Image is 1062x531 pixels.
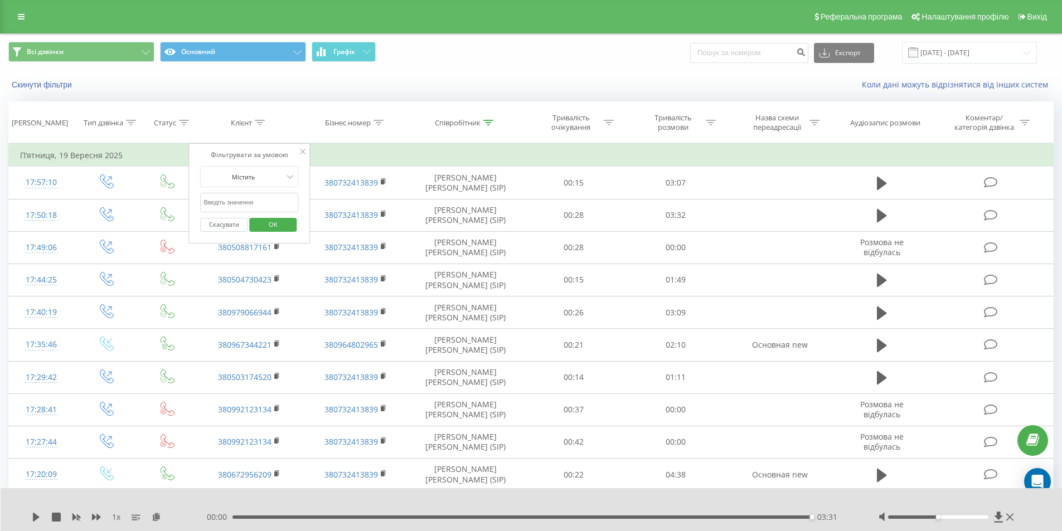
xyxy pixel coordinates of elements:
[814,43,874,63] button: Експорт
[523,393,625,426] td: 00:37
[523,329,625,361] td: 00:21
[821,12,903,21] span: Реферальна програма
[112,511,120,523] span: 1 x
[207,511,232,523] span: 00:00
[324,242,378,252] a: 380732413839
[862,79,1054,90] a: Коли дані можуть відрізнятися вiд інших систем
[324,436,378,447] a: 380732413839
[523,361,625,393] td: 00:14
[20,301,63,323] div: 17:40:19
[922,12,1008,21] span: Налаштування профілю
[523,426,625,458] td: 00:42
[435,118,481,128] div: Співробітник
[20,399,63,421] div: 17:28:41
[747,113,807,132] div: Назва схеми переадресації
[325,118,371,128] div: Бізнес номер
[201,193,299,212] input: Введіть значення
[936,515,940,519] div: Accessibility label
[409,459,523,491] td: [PERSON_NAME] [PERSON_NAME] (SIP)
[27,47,64,56] span: Всі дзвінки
[625,329,727,361] td: 02:10
[523,264,625,296] td: 00:15
[625,459,727,491] td: 04:38
[523,167,625,199] td: 00:15
[625,264,727,296] td: 01:49
[625,199,727,231] td: 03:32
[523,231,625,264] td: 00:28
[324,274,378,285] a: 380732413839
[952,113,1017,132] div: Коментар/категорія дзвінка
[324,404,378,415] a: 380732413839
[20,269,63,291] div: 17:44:25
[20,334,63,355] div: 17:35:46
[409,167,523,199] td: [PERSON_NAME] [PERSON_NAME] (SIP)
[324,307,378,318] a: 380732413839
[218,274,271,285] a: 380504730423
[625,361,727,393] td: 01:11
[218,469,271,480] a: 380672956209
[541,113,601,132] div: Тривалість очікування
[84,118,123,128] div: Тип дзвінка
[850,118,920,128] div: Аудіозапис розмови
[860,237,904,257] span: Розмова не відбулась
[625,296,727,329] td: 03:09
[860,431,904,452] span: Розмова не відбулась
[625,167,727,199] td: 03:07
[409,231,523,264] td: [PERSON_NAME] [PERSON_NAME] (SIP)
[218,339,271,350] a: 380967344221
[523,459,625,491] td: 00:22
[8,42,154,62] button: Всі дзвінки
[523,296,625,329] td: 00:26
[409,393,523,426] td: [PERSON_NAME] [PERSON_NAME] (SIP)
[324,469,378,480] a: 380732413839
[9,144,1054,167] td: П’ятниця, 19 Вересня 2025
[643,113,703,132] div: Тривалість розмови
[218,242,271,252] a: 380508817161
[324,210,378,220] a: 380732413839
[20,204,63,226] div: 17:50:18
[1024,468,1051,495] div: Open Intercom Messenger
[625,426,727,458] td: 00:00
[20,237,63,259] div: 17:49:06
[201,218,248,232] button: Скасувати
[409,199,523,231] td: [PERSON_NAME] [PERSON_NAME] (SIP)
[249,218,297,232] button: OK
[20,431,63,453] div: 17:27:44
[8,80,77,90] button: Скинути фільтри
[324,372,378,382] a: 380732413839
[160,42,306,62] button: Основний
[409,264,523,296] td: [PERSON_NAME] [PERSON_NAME] (SIP)
[726,459,832,491] td: Основная new
[625,393,727,426] td: 00:00
[324,339,378,350] a: 380964802965
[312,42,376,62] button: Графік
[258,216,289,233] span: OK
[726,329,832,361] td: Основная new
[625,231,727,264] td: 00:00
[1027,12,1047,21] span: Вихід
[218,372,271,382] a: 380503174520
[20,367,63,388] div: 17:29:42
[231,118,252,128] div: Клієнт
[409,426,523,458] td: [PERSON_NAME] [PERSON_NAME] (SIP)
[218,307,271,318] a: 380979066944
[409,361,523,393] td: [PERSON_NAME] [PERSON_NAME] (SIP)
[154,118,176,128] div: Статус
[20,172,63,193] div: 17:57:10
[324,177,378,188] a: 380732413839
[12,118,68,128] div: [PERSON_NAME]
[409,296,523,329] td: [PERSON_NAME] [PERSON_NAME] (SIP)
[218,404,271,415] a: 380992123134
[201,149,299,160] div: Фільтрувати за умовою
[690,43,808,63] input: Пошук за номером
[523,199,625,231] td: 00:28
[860,399,904,420] span: Розмова не відбулась
[809,515,814,519] div: Accessibility label
[409,329,523,361] td: [PERSON_NAME] [PERSON_NAME] (SIP)
[817,511,837,523] span: 03:31
[218,436,271,447] a: 380992123134
[20,464,63,485] div: 17:20:09
[333,48,355,56] span: Графік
